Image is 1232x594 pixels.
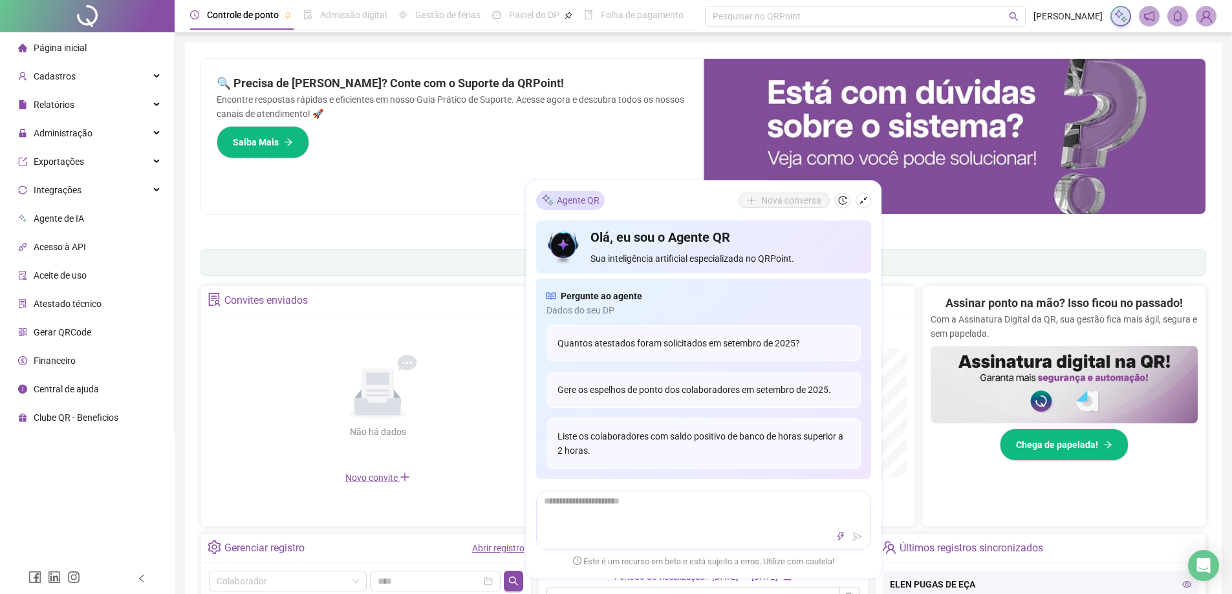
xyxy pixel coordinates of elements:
[137,574,146,583] span: left
[836,532,845,541] span: thunderbolt
[546,228,581,266] img: icon
[1172,10,1183,22] span: bell
[546,325,861,361] div: Quantos atestados foram solicitados em setembro de 2025?
[345,472,410,483] span: Novo convite
[546,303,861,317] span: Dados do seu DP
[18,186,27,195] span: sync
[508,576,519,586] span: search
[34,384,99,394] span: Central de ajuda
[900,537,1043,559] div: Últimos registros sincronizados
[398,10,407,19] span: sun
[34,100,74,110] span: Relatórios
[573,555,834,568] span: Este é um recurso em beta e está sujeito a erros. Utilize com cautela!
[1114,9,1128,23] img: sparkle-icon.fc2bf0ac1784a2077858766a79e2daf3.svg
[18,72,27,81] span: user-add
[1103,440,1112,449] span: arrow-right
[34,43,87,53] span: Página inicial
[34,299,102,309] span: Atestado técnico
[190,10,199,19] span: clock-circle
[34,71,76,81] span: Cadastros
[18,157,27,166] span: export
[207,10,279,20] span: Controle de ponto
[34,156,84,167] span: Exportações
[217,74,688,92] h2: 🔍 Precisa de [PERSON_NAME]? Conte com o Suporte da QRPoint!
[561,289,642,303] span: Pergunte ao agente
[34,412,118,423] span: Clube QR - Beneficios
[400,472,410,482] span: plus
[18,242,27,251] span: api
[1143,10,1155,22] span: notification
[303,10,312,19] span: file-done
[224,290,308,312] div: Convites enviados
[34,185,81,195] span: Integrações
[859,196,868,205] span: shrink
[931,312,1198,341] p: Com a Assinatura Digital da QR, sua gestão fica mais ágil, segura e sem papelada.
[18,43,27,52] span: home
[541,193,554,207] img: sparkle-icon.fc2bf0ac1784a2077858766a79e2daf3.svg
[318,425,437,439] div: Não há dados
[1196,6,1216,26] img: 69671
[850,529,865,544] button: send
[946,294,1183,312] h2: Assinar ponto na mão? Isso ficou no passado!
[838,196,847,205] span: history
[284,12,292,19] span: pushpin
[18,299,27,308] span: solution
[890,577,1191,591] div: ELEN PUGAS DE EÇA
[1009,12,1019,21] span: search
[472,543,524,553] a: Abrir registro
[1000,429,1129,461] button: Chega de papelada!
[18,356,27,365] span: dollar
[1182,580,1191,589] span: eye
[590,228,860,246] h4: Olá, eu sou o Agente QR
[284,138,293,147] span: arrow-right
[34,327,91,337] span: Gerar QRCode
[67,571,80,584] span: instagram
[224,537,305,559] div: Gerenciar registro
[415,10,481,20] span: Gestão de férias
[1188,550,1219,581] div: Open Intercom Messenger
[34,270,87,281] span: Aceite de uso
[18,413,27,422] span: gift
[584,10,593,19] span: book
[18,271,27,280] span: audit
[34,242,86,252] span: Acesso à API
[217,126,309,158] button: Saiba Mais
[48,571,61,584] span: linkedin
[34,128,92,138] span: Administração
[546,289,556,303] span: read
[34,213,84,224] span: Agente de IA
[565,12,572,19] span: pushpin
[704,59,1206,214] img: banner%2F0cf4e1f0-cb71-40ef-aa93-44bd3d4ee559.png
[208,540,221,554] span: setting
[573,557,581,565] span: exclamation-circle
[18,100,27,109] span: file
[601,10,684,20] span: Folha de pagamento
[34,355,76,366] span: Financeiro
[18,328,27,337] span: qrcode
[1033,9,1103,23] span: [PERSON_NAME]
[546,418,861,469] div: Liste os colaboradores com saldo positivo de banco de horas superior a 2 horas.
[320,10,387,20] span: Admissão digital
[208,293,221,306] span: solution
[833,529,848,544] button: thunderbolt
[28,571,41,584] span: facebook
[882,540,896,554] span: team
[739,193,830,208] button: Nova conversa
[590,251,860,266] span: Sua inteligência artificial especializada no QRPoint.
[1016,438,1098,452] span: Chega de papelada!
[217,92,688,121] p: Encontre respostas rápidas e eficientes em nosso Guia Prático de Suporte. Acesse agora e descubra...
[492,10,501,19] span: dashboard
[18,385,27,394] span: info-circle
[509,10,559,20] span: Painel do DP
[931,346,1198,423] img: banner%2F02c71560-61a6-44d4-94b9-c8ab97240462.png
[233,135,279,149] span: Saiba Mais
[18,129,27,138] span: lock
[536,191,605,210] div: Agente QR
[546,372,861,408] div: Gere os espelhos de ponto dos colaboradores em setembro de 2025.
